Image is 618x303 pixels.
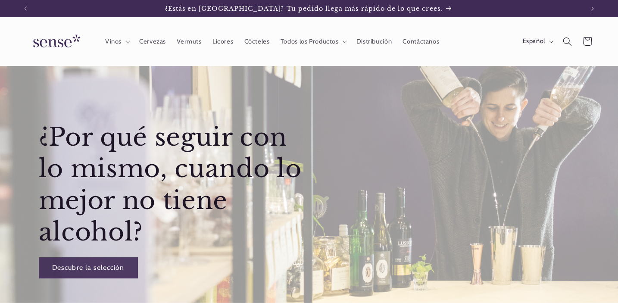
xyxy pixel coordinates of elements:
[356,37,392,46] span: Distribución
[139,37,166,46] span: Cervezas
[23,29,87,54] img: Sense
[351,32,397,51] a: Distribución
[212,37,233,46] span: Licores
[239,32,275,51] a: Cócteles
[557,31,577,51] summary: Búsqueda
[38,122,315,248] h2: ¿Por qué seguir con lo mismo, cuando lo mejor no tiene alcohol?
[177,37,201,46] span: Vermuts
[38,257,137,278] a: Descubre la selección
[172,32,207,51] a: Vermuts
[397,32,445,51] a: Contáctanos
[19,26,91,57] a: Sense
[100,32,134,51] summary: Vinos
[275,32,351,51] summary: Todos los Productos
[244,37,270,46] span: Cócteles
[134,32,171,51] a: Cervezas
[517,33,557,50] button: Español
[165,5,443,12] span: ¿Estás en [GEOGRAPHIC_DATA]? Tu pedido llega más rápido de lo que crees.
[207,32,239,51] a: Licores
[281,37,339,46] span: Todos los Productos
[105,37,122,46] span: Vinos
[403,37,439,46] span: Contáctanos
[523,37,545,46] span: Español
